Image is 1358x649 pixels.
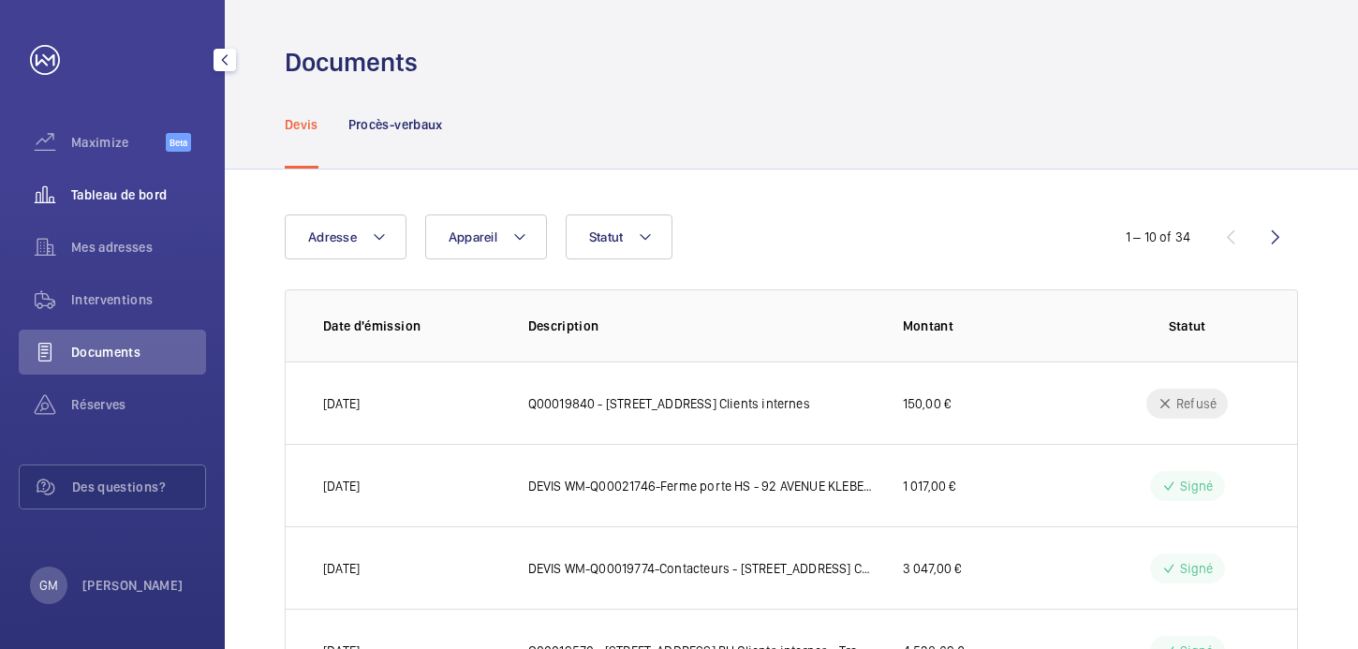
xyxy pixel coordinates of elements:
p: Refusé [1176,394,1217,413]
p: [DATE] [323,477,360,495]
p: Devis [285,115,318,134]
span: Réserves [71,395,206,414]
p: Date d'émission [323,317,498,335]
div: 1 – 10 of 34 [1126,228,1190,246]
p: Montant [903,317,1085,335]
p: GM [39,576,58,595]
span: Interventions [71,290,206,309]
p: [DATE] [323,559,360,578]
p: Signé [1180,477,1214,495]
p: Description [528,317,873,335]
p: Q00019840 - [STREET_ADDRESS] Clients internes [528,394,810,413]
span: Des questions? [72,478,205,496]
p: 150,00 € [903,394,951,413]
span: Mes adresses [71,238,206,257]
p: 3 047,00 € [903,559,962,578]
span: Maximize [71,133,166,152]
p: DEVIS WM-Q00019774-Contacteurs - [STREET_ADDRESS] Clients internes [528,559,873,578]
button: Appareil [425,214,547,259]
p: [DATE] [323,394,360,413]
span: Appareil [449,229,497,244]
span: Beta [166,133,191,152]
span: Tableau de bord [71,185,206,204]
span: Adresse [308,229,357,244]
p: 1 017,00 € [903,477,956,495]
p: DEVIS WM-Q00021746-Ferme porte HS - 92 AVENUE KLEBER - BNP REPM BU Clients internes [528,477,873,495]
p: Procès-verbaux [348,115,443,134]
h1: Documents [285,45,418,80]
span: Statut [589,229,624,244]
p: Signé [1180,559,1214,578]
p: [PERSON_NAME] [82,576,184,595]
button: Statut [566,214,673,259]
span: Documents [71,343,206,361]
p: Statut [1114,317,1260,335]
button: Adresse [285,214,406,259]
